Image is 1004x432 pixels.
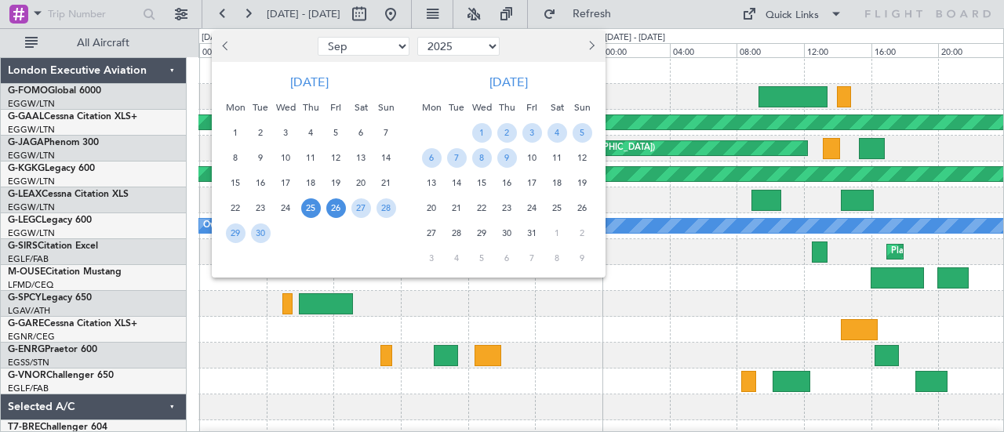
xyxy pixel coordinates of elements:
span: 27 [422,223,442,243]
div: 16-10-2025 [494,170,519,195]
span: 1 [547,223,567,243]
div: 8-9-2025 [223,145,248,170]
div: 28-9-2025 [373,195,398,220]
div: 25-9-2025 [298,195,323,220]
div: 8-11-2025 [544,245,569,270]
div: 29-10-2025 [469,220,494,245]
div: 29-9-2025 [223,220,248,245]
span: 4 [301,123,321,143]
span: 4 [547,123,567,143]
span: 28 [376,198,396,218]
div: 2-11-2025 [569,220,595,245]
div: 15-9-2025 [223,170,248,195]
select: Select month [318,37,409,56]
div: 23-9-2025 [248,195,273,220]
span: 17 [276,173,296,193]
span: 17 [522,173,542,193]
div: 1-9-2025 [223,120,248,145]
div: Fri [519,95,544,120]
div: 9-9-2025 [248,145,273,170]
span: 29 [226,223,246,243]
div: 21-9-2025 [373,170,398,195]
div: 1-11-2025 [544,220,569,245]
span: 28 [447,223,467,243]
div: 20-10-2025 [419,195,444,220]
div: 12-9-2025 [323,145,348,170]
span: 30 [251,223,271,243]
div: 2-9-2025 [248,120,273,145]
div: 6-9-2025 [348,120,373,145]
div: 5-11-2025 [469,245,494,270]
div: 10-9-2025 [273,145,298,170]
div: 14-10-2025 [444,170,469,195]
div: Sat [544,95,569,120]
div: 30-9-2025 [248,220,273,245]
span: 10 [276,148,296,168]
span: 12 [573,148,592,168]
span: 1 [472,123,492,143]
span: 21 [447,198,467,218]
div: 25-10-2025 [544,195,569,220]
span: 13 [422,173,442,193]
span: 23 [251,198,271,218]
span: 24 [522,198,542,218]
span: 5 [472,249,492,268]
span: 6 [422,148,442,168]
div: Wed [273,95,298,120]
span: 2 [251,123,271,143]
div: 13-10-2025 [419,170,444,195]
span: 8 [472,148,492,168]
span: 29 [472,223,492,243]
span: 6 [351,123,371,143]
span: 25 [301,198,321,218]
div: 9-10-2025 [494,145,519,170]
div: 3-9-2025 [273,120,298,145]
span: 15 [226,173,246,193]
select: Select year [417,37,500,56]
button: Next month [582,34,599,59]
span: 30 [497,223,517,243]
span: 8 [226,148,246,168]
span: 14 [447,173,467,193]
div: 10-10-2025 [519,145,544,170]
div: 3-10-2025 [519,120,544,145]
div: 6-10-2025 [419,145,444,170]
div: 4-10-2025 [544,120,569,145]
span: 2 [497,123,517,143]
span: 5 [573,123,592,143]
div: 7-11-2025 [519,245,544,270]
span: 10 [522,148,542,168]
div: 23-10-2025 [494,195,519,220]
div: 22-9-2025 [223,195,248,220]
div: 21-10-2025 [444,195,469,220]
div: 20-9-2025 [348,170,373,195]
div: 7-10-2025 [444,145,469,170]
div: Sun [569,95,595,120]
div: 6-11-2025 [494,245,519,270]
span: 7 [376,123,396,143]
div: Sun [373,95,398,120]
div: 19-9-2025 [323,170,348,195]
span: 24 [276,198,296,218]
div: 16-9-2025 [248,170,273,195]
span: 7 [522,249,542,268]
div: 8-10-2025 [469,145,494,170]
div: Fri [323,95,348,120]
div: Tue [248,95,273,120]
span: 20 [351,173,371,193]
div: Tue [444,95,469,120]
span: 22 [472,198,492,218]
div: Wed [469,95,494,120]
div: 30-10-2025 [494,220,519,245]
div: 7-9-2025 [373,120,398,145]
span: 3 [276,123,296,143]
div: 4-11-2025 [444,245,469,270]
div: 24-9-2025 [273,195,298,220]
div: 27-9-2025 [348,195,373,220]
span: 11 [547,148,567,168]
div: 17-10-2025 [519,170,544,195]
div: 18-10-2025 [544,170,569,195]
span: 4 [447,249,467,268]
div: Thu [494,95,519,120]
div: 12-10-2025 [569,145,595,170]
